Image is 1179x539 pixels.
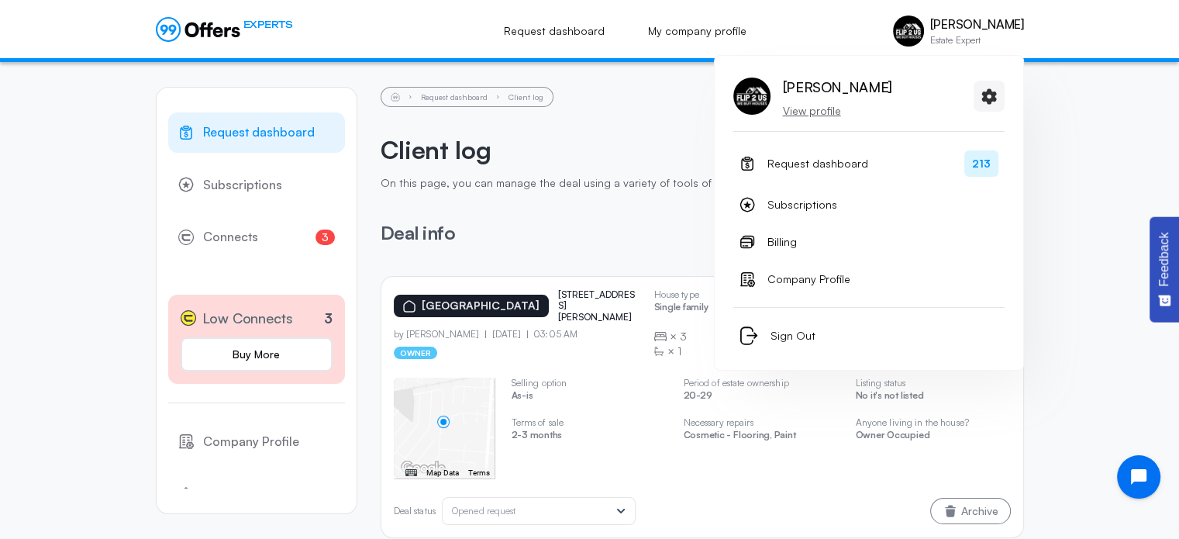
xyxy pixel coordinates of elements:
[394,506,436,517] p: Deal status
[930,498,1011,524] button: Archive
[394,347,438,359] p: owner
[508,93,543,101] li: Client log
[684,390,839,405] p: 20-29
[654,344,708,359] div: ×
[512,378,667,457] swiper-slide: 2 / 4
[856,430,1011,444] p: Owner Occupied
[733,320,1005,351] button: Sign Out
[452,505,516,517] span: Opened request
[156,17,293,42] a: EXPERTS
[381,135,1024,164] h2: Client log
[654,289,708,300] p: House type
[770,327,815,345] span: Sign Out
[856,378,1011,389] p: Listing status
[168,112,345,153] a: Request dashboard
[767,270,850,289] span: Company Profile
[654,329,708,344] div: ×
[315,230,335,245] span: 3
[631,14,764,48] a: My company profile
[422,299,540,313] p: [GEOGRAPHIC_DATA]
[202,307,293,330] span: Low Connects
[512,430,667,444] p: 2-3 months
[684,378,839,389] p: Period of estate ownership
[856,390,1011,405] p: No it's not listed
[733,78,770,115] img: Roderick Barr
[1157,232,1171,286] span: Feedback
[893,16,924,47] img: Roderick Barr
[203,227,258,247] span: Connects
[168,165,345,206] a: Subscriptions
[733,226,1005,257] a: Billing
[381,177,1024,190] p: On this page, you can manage the deal using a variety of tools of the built-in CRM
[767,233,797,251] span: Billing
[733,144,1005,183] a: Request dashboard213
[381,223,456,243] h3: Deal info
[512,390,667,405] p: As-is
[680,329,687,344] span: 3
[684,430,839,444] p: Cosmetic - Flooring, Paint
[856,378,1011,457] swiper-slide: 4 / 4
[1150,216,1179,322] button: Feedback - Show survey
[421,92,488,102] a: Request dashboard
[961,506,998,517] span: Archive
[767,195,837,214] span: Subscriptions
[684,417,839,428] p: Necessary repairs
[856,417,1011,428] p: Anyone living in the house?
[654,302,708,316] p: Single family
[930,17,1024,32] p: [PERSON_NAME]
[394,329,486,340] p: by [PERSON_NAME]
[684,378,839,457] swiper-slide: 3 / 4
[181,337,333,371] a: Buy More
[485,329,527,340] p: [DATE]
[168,217,345,257] a: Connects3
[964,150,998,177] span: 213
[203,175,282,195] span: Subscriptions
[203,123,315,143] span: Request dashboard
[243,17,293,32] span: EXPERTS
[783,74,892,99] p: [PERSON_NAME]
[203,484,300,504] span: Affiliate Program
[527,329,577,340] p: 03:05 AM
[168,422,345,462] a: Company Profile
[394,378,495,479] swiper-slide: 1 / 4
[733,74,892,119] a: Roderick Barr[PERSON_NAME]View profile
[487,14,622,48] a: Request dashboard
[930,36,1024,45] p: Estate Expert
[324,308,333,329] p: 3
[558,289,636,323] p: [STREET_ADDRESS][PERSON_NAME]
[733,264,1005,295] a: Company Profile
[512,417,667,428] p: Terms of sale
[677,344,681,359] span: 1
[203,432,299,452] span: Company Profile
[733,189,1005,220] a: Subscriptions
[512,378,667,389] p: Selling option
[168,474,345,514] a: Affiliate Program
[783,103,892,119] p: View profile
[767,154,868,173] span: Request dashboard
